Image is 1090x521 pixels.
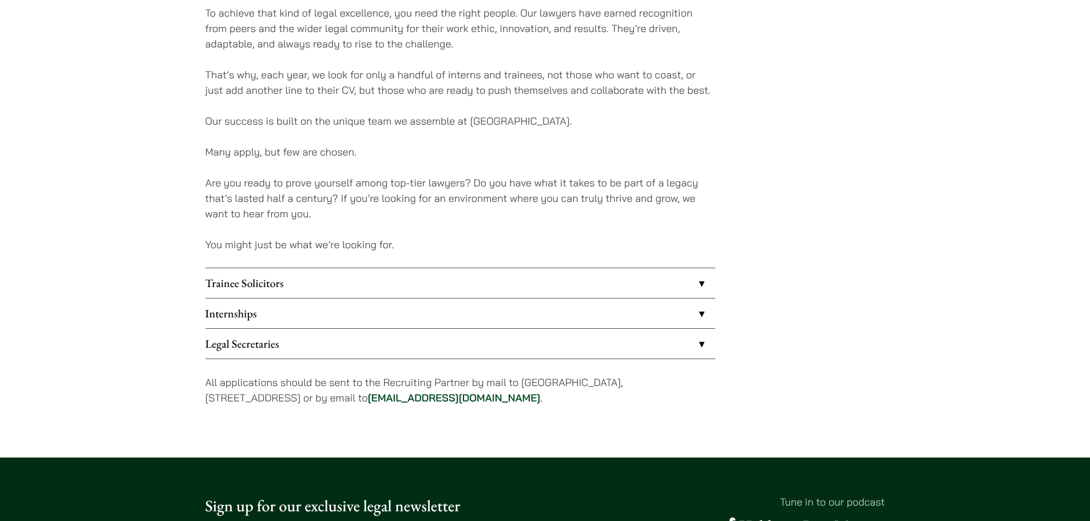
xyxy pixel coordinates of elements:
[554,494,885,510] p: Tune in to our podcast
[205,113,715,129] p: Our success is built on the unique team we assemble at [GEOGRAPHIC_DATA].
[205,329,715,359] a: Legal Secretaries
[205,299,715,328] a: Internships
[205,144,715,160] p: Many apply, but few are chosen.
[368,391,541,404] a: [EMAIL_ADDRESS][DOMAIN_NAME]
[205,67,715,98] p: That’s why, each year, we look for only a handful of interns and trainees, not those who want to ...
[205,5,715,51] p: To achieve that kind of legal excellence, you need the right people. Our lawyers have earned reco...
[205,375,715,405] p: All applications should be sent to the Recruiting Partner by mail to [GEOGRAPHIC_DATA], [STREET_A...
[205,268,715,298] a: Trainee Solicitors
[205,494,536,518] p: Sign up for our exclusive legal newsletter
[205,175,715,221] p: Are you ready to prove yourself among top-tier lawyers? Do you have what it takes to be part of a...
[205,237,715,252] p: You might just be what we’re looking for.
